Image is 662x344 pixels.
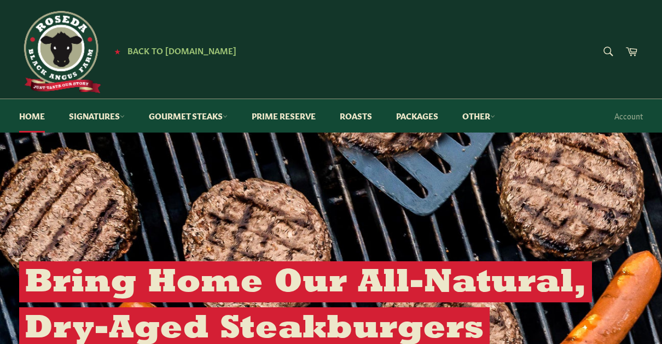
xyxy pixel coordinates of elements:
span: Back to [DOMAIN_NAME] [127,44,236,56]
span: ★ [114,47,120,55]
a: Packages [385,99,449,133]
img: Roseda Beef [19,11,101,93]
a: Prime Reserve [241,99,327,133]
a: Signatures [58,99,136,133]
a: Other [451,99,506,133]
a: Home [8,99,56,133]
a: Roasts [329,99,383,133]
a: ★ Back to [DOMAIN_NAME] [109,47,236,55]
a: Gourmet Steaks [138,99,239,133]
a: Account [609,100,648,132]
